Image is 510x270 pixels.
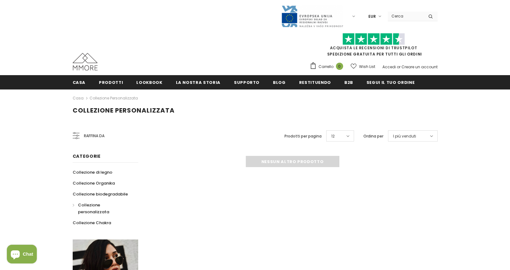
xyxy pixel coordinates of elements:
[234,75,260,89] a: supporto
[310,62,346,71] a: Carrello 0
[336,63,343,70] span: 0
[351,61,375,72] a: Wish List
[99,75,123,89] a: Prodotti
[310,36,438,57] span: SPEDIZIONE GRATUITA PER TUTTI GLI ORDINI
[318,64,333,70] span: Carrello
[176,80,221,85] span: La nostra storia
[73,178,115,189] a: Collezione Organika
[90,95,138,101] a: Collezione personalizzata
[344,75,353,89] a: B2B
[388,12,424,21] input: Search Site
[393,133,416,139] span: I più venduti
[367,80,415,85] span: Segui il tuo ordine
[73,200,131,217] a: Collezione personalizzata
[73,167,112,178] a: Collezione di legno
[73,220,111,226] span: Collezione Chakra
[344,80,353,85] span: B2B
[5,245,39,265] inbox-online-store-chat: Shopify online store chat
[382,64,396,70] a: Accedi
[73,75,86,89] a: Casa
[273,80,286,85] span: Blog
[99,80,123,85] span: Prodotti
[284,133,322,139] label: Prodotti per pagina
[73,180,115,186] span: Collezione Organika
[281,13,343,19] a: Javni Razpis
[397,64,401,70] span: or
[273,75,286,89] a: Blog
[299,80,331,85] span: Restituendo
[176,75,221,89] a: La nostra storia
[73,94,84,102] a: Casa
[73,189,128,200] a: Collezione biodegradabile
[359,64,375,70] span: Wish List
[73,53,98,70] img: Casi MMORE
[367,75,415,89] a: Segui il tuo ordine
[73,106,175,115] span: Collezione personalizzata
[73,80,86,85] span: Casa
[84,133,104,139] span: Raffina da
[136,75,162,89] a: Lookbook
[281,5,343,28] img: Javni Razpis
[73,153,101,159] span: Categorie
[234,80,260,85] span: supporto
[73,191,128,197] span: Collezione biodegradabile
[73,217,111,228] a: Collezione Chakra
[342,33,405,45] img: Fidati di Pilot Stars
[330,45,417,51] a: Acquista le recensioni di TrustPilot
[78,202,109,215] span: Collezione personalizzata
[331,133,335,139] span: 12
[73,169,112,175] span: Collezione di legno
[368,13,376,20] span: EUR
[299,75,331,89] a: Restituendo
[363,133,383,139] label: Ordina per
[136,80,162,85] span: Lookbook
[401,64,438,70] a: Creare un account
